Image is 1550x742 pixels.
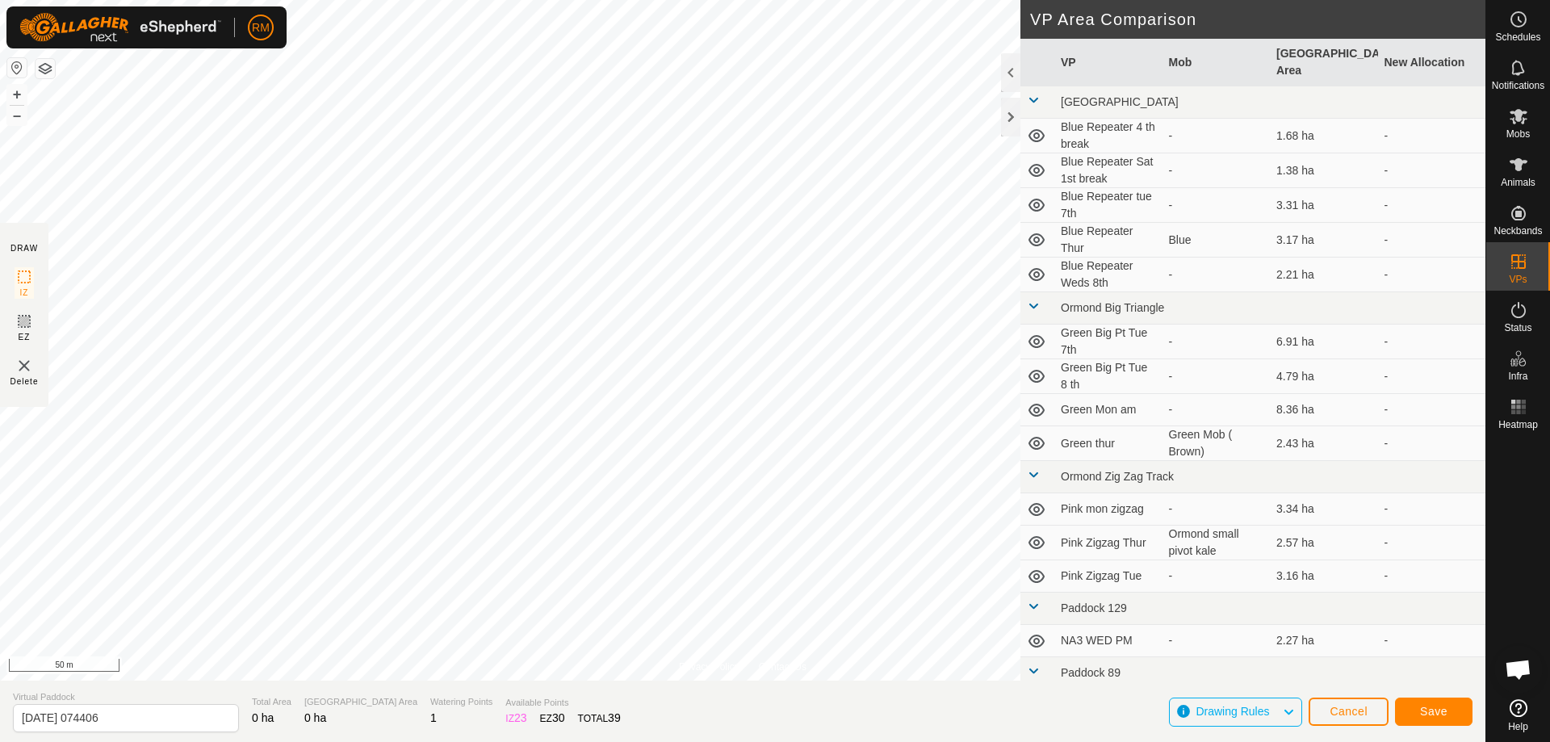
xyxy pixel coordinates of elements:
[20,287,29,299] span: IZ
[1169,162,1264,179] div: -
[1378,493,1486,526] td: -
[1270,493,1378,526] td: 3.34 ha
[1054,359,1162,394] td: Green Big Pt Tue 8 th
[1378,119,1486,153] td: -
[15,356,34,375] img: VP
[7,58,27,78] button: Reset Map
[1270,39,1378,86] th: [GEOGRAPHIC_DATA] Area
[19,331,31,343] span: EZ
[1054,153,1162,188] td: Blue Repeater Sat 1st break
[505,696,620,710] span: Available Points
[1054,426,1162,461] td: Green thur
[1270,625,1378,657] td: 2.27 ha
[1508,371,1527,381] span: Infra
[1169,368,1264,385] div: -
[1169,333,1264,350] div: -
[1270,119,1378,153] td: 1.68 ha
[10,242,38,254] div: DRAW
[1169,266,1264,283] div: -
[1495,32,1540,42] span: Schedules
[1378,258,1486,292] td: -
[430,711,437,724] span: 1
[1270,426,1378,461] td: 2.43 ha
[1330,705,1368,718] span: Cancel
[1054,119,1162,153] td: Blue Repeater 4 th break
[759,660,806,674] a: Contact Us
[1169,501,1264,518] div: -
[1378,394,1486,426] td: -
[1270,526,1378,560] td: 2.57 ha
[10,375,39,388] span: Delete
[679,660,739,674] a: Privacy Policy
[1270,359,1378,394] td: 4.79 ha
[1506,129,1530,139] span: Mobs
[1378,223,1486,258] td: -
[1378,153,1486,188] td: -
[1196,705,1269,718] span: Drawing Rules
[1493,226,1542,236] span: Neckbands
[1061,470,1174,483] span: Ormond Zig Zag Track
[1061,301,1164,314] span: Ormond Big Triangle
[1486,693,1550,738] a: Help
[1378,359,1486,394] td: -
[1054,526,1162,560] td: Pink Zigzag Thur
[1501,178,1535,187] span: Animals
[1054,258,1162,292] td: Blue Repeater Weds 8th
[1270,325,1378,359] td: 6.91 ha
[1054,223,1162,258] td: Blue Repeater Thur
[1270,258,1378,292] td: 2.21 ha
[1420,705,1447,718] span: Save
[1169,632,1264,649] div: -
[430,695,492,709] span: Watering Points
[1169,197,1264,214] div: -
[552,711,565,724] span: 30
[1061,95,1179,108] span: [GEOGRAPHIC_DATA]
[1270,223,1378,258] td: 3.17 ha
[1378,325,1486,359] td: -
[1169,232,1264,249] div: Blue
[1509,275,1527,284] span: VPs
[1378,426,1486,461] td: -
[1030,10,1485,29] h2: VP Area Comparison
[1378,39,1486,86] th: New Allocation
[1061,602,1127,614] span: Paddock 129
[1395,698,1472,726] button: Save
[1270,153,1378,188] td: 1.38 ha
[540,710,565,727] div: EZ
[1270,188,1378,223] td: 3.31 ha
[1162,39,1271,86] th: Mob
[7,85,27,104] button: +
[1378,526,1486,560] td: -
[252,19,270,36] span: RM
[1054,39,1162,86] th: VP
[1169,526,1264,560] div: Ormond small pivot kale
[1270,394,1378,426] td: 8.36 ha
[514,711,527,724] span: 23
[36,59,55,78] button: Map Layers
[1169,401,1264,418] div: -
[1054,625,1162,657] td: NA3 WED PM
[1054,325,1162,359] td: Green Big Pt Tue 7th
[1378,560,1486,593] td: -
[252,695,291,709] span: Total Area
[578,710,621,727] div: TOTAL
[7,106,27,125] button: –
[505,710,526,727] div: IZ
[1270,560,1378,593] td: 3.16 ha
[1494,645,1543,694] div: Open chat
[1054,493,1162,526] td: Pink mon zigzag
[304,695,417,709] span: [GEOGRAPHIC_DATA] Area
[1169,426,1264,460] div: Green Mob ( Brown)
[19,13,221,42] img: Gallagher Logo
[1492,81,1544,90] span: Notifications
[1054,394,1162,426] td: Green Mon am
[1309,698,1389,726] button: Cancel
[1054,188,1162,223] td: Blue Repeater tue 7th
[1061,666,1121,679] span: Paddock 89
[304,711,326,724] span: 0 ha
[1508,722,1528,732] span: Help
[1169,568,1264,585] div: -
[1378,188,1486,223] td: -
[1378,625,1486,657] td: -
[608,711,621,724] span: 39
